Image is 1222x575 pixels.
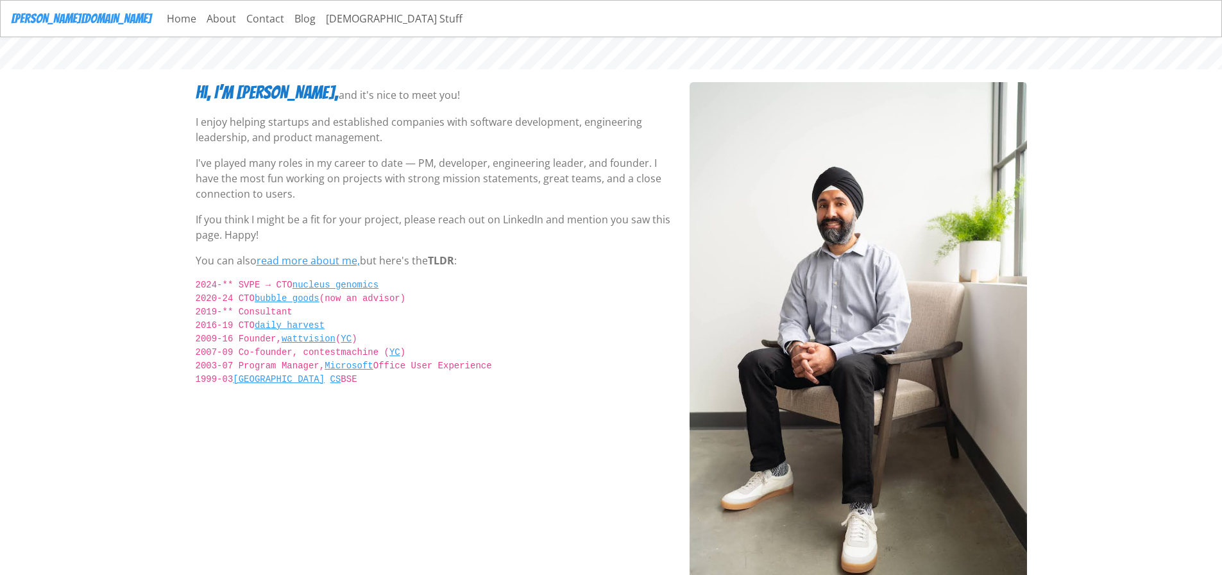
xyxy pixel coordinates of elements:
[321,6,468,31] a: [DEMOGRAPHIC_DATA] Stuff
[241,6,289,31] a: Contact
[293,280,378,290] a: nucleus genomics
[428,253,454,268] span: TLDR
[196,253,674,268] p: You can also but here's the :
[255,320,325,330] a: daily harvest
[339,87,460,103] p: and it's nice to meet you!
[282,334,335,344] a: wattvision
[255,293,319,304] a: bubble goods
[196,279,674,400] code: 2024-** SVPE → CTO 2020-24 CTO (now an advisor) 2019-** Consultant 2016-19 CTO 2009-16 Founder, (...
[196,114,674,145] p: I enjoy helping startups and established companies with software development, engineering leaders...
[389,347,400,357] a: YC
[257,253,360,268] a: read more about me,
[11,6,151,31] a: [PERSON_NAME][DOMAIN_NAME]
[196,212,674,243] p: If you think I might be a fit for your project, please reach out on LinkedIn and mention you saw ...
[196,155,674,202] p: I've played many roles in my career to date — PM, developer, engineering leader, and founder. I h...
[341,334,352,344] a: YC
[162,6,201,31] a: Home
[325,361,373,371] a: Microsoft
[233,374,325,384] a: [GEOGRAPHIC_DATA]
[289,6,321,31] a: Blog
[330,374,341,384] a: CS
[201,6,241,31] a: About
[196,82,339,104] h3: Hi, I’m [PERSON_NAME],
